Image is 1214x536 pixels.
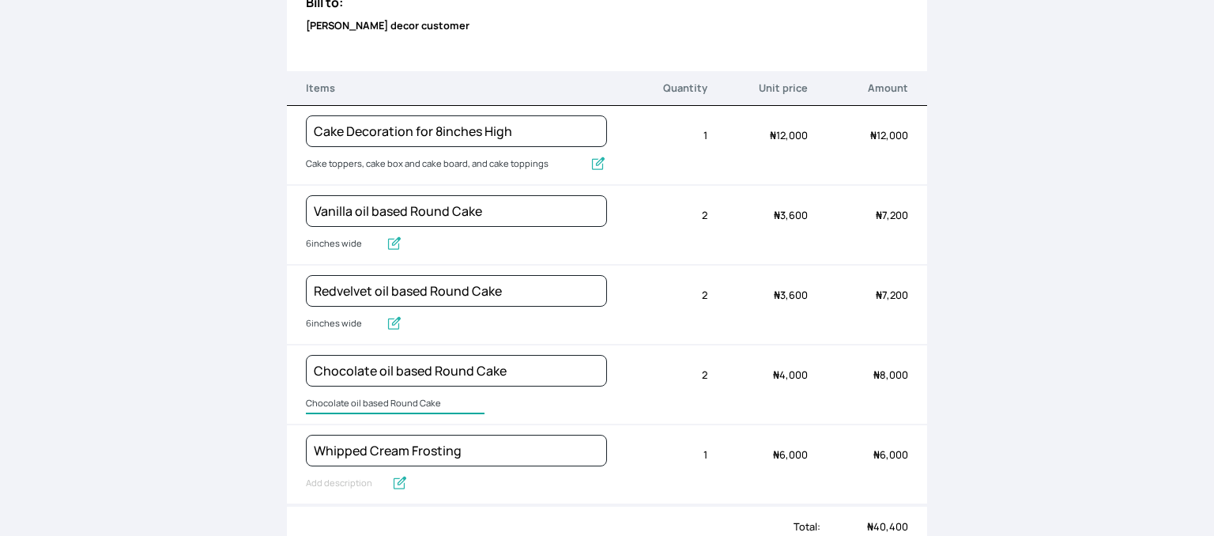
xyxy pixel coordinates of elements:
span: ₦ [774,288,780,302]
span: 12,000 [770,128,808,142]
span: 7,200 [876,208,908,222]
span: ₦ [773,447,779,462]
b: [PERSON_NAME] decor customer [306,18,469,32]
div: 2 [607,198,707,232]
p: Amount [808,81,908,96]
input: Add description [306,234,379,255]
span: ₦ [774,208,780,222]
input: Add description [306,474,385,494]
span: ₦ [867,519,873,534]
span: 8,000 [873,368,908,382]
span: 6,000 [773,447,808,462]
span: 3,600 [774,288,808,302]
span: 4,000 [773,368,808,382]
div: 2 [607,278,707,312]
span: 7,200 [876,288,908,302]
span: 3,600 [774,208,808,222]
div: 2 [607,358,707,392]
div: 1 [607,119,707,153]
span: ₦ [770,128,776,142]
span: ₦ [876,288,882,302]
p: Quantity [607,81,707,96]
input: Add description [306,394,484,414]
p: Items [306,81,607,96]
span: ₦ [870,128,877,142]
input: Add description [306,314,379,334]
p: Unit price [707,81,808,96]
div: 1 [607,438,707,472]
span: ₦ [773,368,779,382]
span: ₦ [873,368,880,382]
span: 6,000 [873,447,908,462]
span: 40,400 [867,519,908,534]
input: Add description [306,154,583,175]
span: ₦ [876,208,882,222]
span: ₦ [873,447,880,462]
div: Total: [287,519,821,534]
span: 12,000 [870,128,908,142]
